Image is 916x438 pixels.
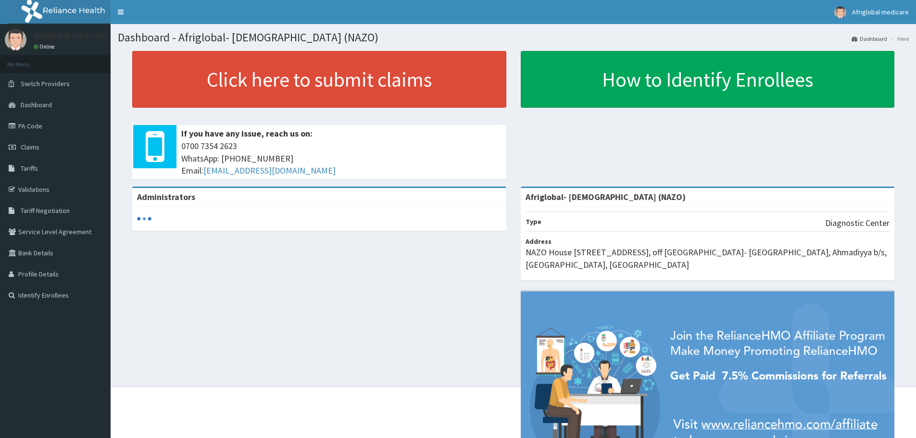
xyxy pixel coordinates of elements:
[21,206,70,215] span: Tariff Negotiation
[21,164,38,173] span: Tariffs
[132,51,506,108] a: Click here to submit claims
[21,100,52,109] span: Dashboard
[118,31,909,44] h1: Dashboard - Afriglobal- [DEMOGRAPHIC_DATA] (NAZO)
[526,217,541,226] b: Type
[521,51,895,108] a: How to Identify Enrollees
[137,191,195,202] b: Administrators
[888,35,909,43] li: Here
[203,165,336,176] a: [EMAIL_ADDRESS][DOMAIN_NAME]
[526,237,552,246] b: Address
[21,79,70,88] span: Switch Providers
[526,246,890,271] p: NAZO House [STREET_ADDRESS], off [GEOGRAPHIC_DATA]- [GEOGRAPHIC_DATA], Ahmadiyya b/s, [GEOGRAPHIC...
[852,35,887,43] a: Dashboard
[834,6,846,18] img: User Image
[21,143,39,151] span: Claims
[526,191,686,202] strong: Afriglobal- [DEMOGRAPHIC_DATA] (NAZO)
[137,212,151,226] svg: audio-loading
[181,140,502,177] span: 0700 7354 2623 WhatsApp: [PHONE_NUMBER] Email:
[852,8,909,16] span: Afriglobal medicare
[34,43,57,50] a: Online
[181,128,313,139] b: If you have any issue, reach us on:
[34,31,107,40] p: Afriglobal medicare
[5,29,26,50] img: User Image
[825,217,890,229] p: Diagnostic Center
